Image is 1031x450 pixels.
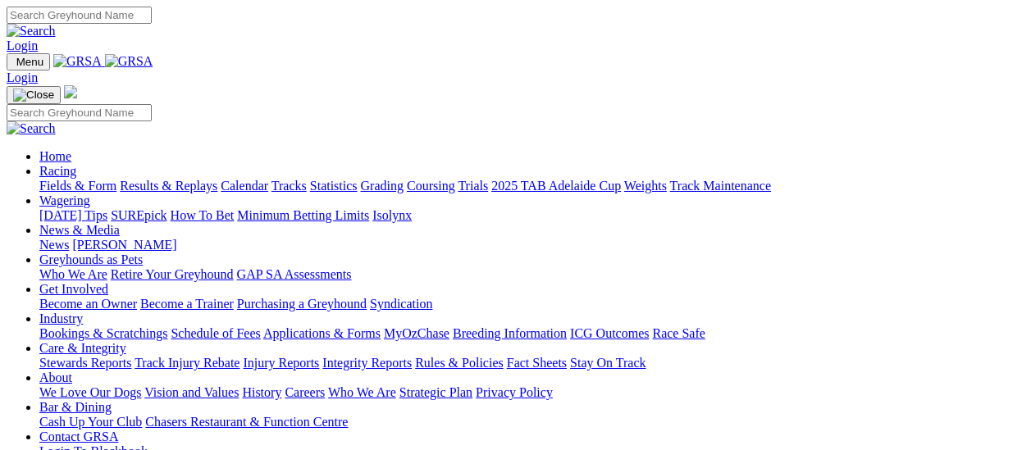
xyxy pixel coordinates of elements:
[39,238,69,252] a: News
[39,326,167,340] a: Bookings & Scratchings
[39,415,1024,430] div: Bar & Dining
[39,193,90,207] a: Wagering
[39,179,1024,193] div: Racing
[39,252,143,266] a: Greyhounds as Pets
[322,356,412,370] a: Integrity Reports
[39,297,137,311] a: Become an Owner
[271,179,307,193] a: Tracks
[140,297,234,311] a: Become a Trainer
[652,326,705,340] a: Race Safe
[120,179,217,193] a: Results & Replays
[39,326,1024,341] div: Industry
[135,356,240,370] a: Track Injury Rebate
[7,39,38,52] a: Login
[111,267,234,281] a: Retire Your Greyhound
[237,208,369,222] a: Minimum Betting Limits
[39,415,142,429] a: Cash Up Your Club
[415,356,504,370] a: Rules & Policies
[458,179,488,193] a: Trials
[144,385,239,399] a: Vision and Values
[7,24,56,39] img: Search
[39,341,126,355] a: Care & Integrity
[372,208,412,222] a: Isolynx
[361,179,404,193] a: Grading
[145,415,348,429] a: Chasers Restaurant & Function Centre
[39,356,1024,370] div: Care & Integrity
[39,267,107,281] a: Who We Are
[39,400,112,414] a: Bar & Dining
[171,208,235,222] a: How To Bet
[7,104,152,121] input: Search
[39,208,107,222] a: [DATE] Tips
[237,297,367,311] a: Purchasing a Greyhound
[39,267,1024,282] div: Greyhounds as Pets
[39,208,1024,223] div: Wagering
[39,430,118,443] a: Contact GRSA
[39,238,1024,252] div: News & Media
[39,356,131,370] a: Stewards Reports
[39,149,71,163] a: Home
[7,70,38,84] a: Login
[171,326,260,340] a: Schedule of Fees
[491,179,621,193] a: 2025 TAB Adelaide Cup
[111,208,167,222] a: SUREpick
[72,238,176,252] a: [PERSON_NAME]
[242,385,281,399] a: History
[237,267,352,281] a: GAP SA Assessments
[7,53,50,70] button: Toggle navigation
[243,356,319,370] a: Injury Reports
[39,179,116,193] a: Fields & Form
[39,385,1024,400] div: About
[399,385,472,399] a: Strategic Plan
[13,89,54,102] img: Close
[310,179,358,193] a: Statistics
[221,179,268,193] a: Calendar
[16,56,43,68] span: Menu
[670,179,771,193] a: Track Maintenance
[453,326,567,340] a: Breeding Information
[39,164,76,178] a: Racing
[64,85,77,98] img: logo-grsa-white.png
[39,370,72,384] a: About
[370,297,432,311] a: Syndication
[328,385,396,399] a: Who We Are
[507,356,567,370] a: Fact Sheets
[285,385,325,399] a: Careers
[407,179,455,193] a: Coursing
[7,86,61,104] button: Toggle navigation
[570,326,649,340] a: ICG Outcomes
[39,385,141,399] a: We Love Our Dogs
[39,223,120,237] a: News & Media
[39,297,1024,311] div: Get Involved
[7,121,56,136] img: Search
[53,54,102,69] img: GRSA
[384,326,449,340] a: MyOzChase
[105,54,153,69] img: GRSA
[263,326,381,340] a: Applications & Forms
[7,7,152,24] input: Search
[39,311,83,325] a: Industry
[624,179,667,193] a: Weights
[476,385,553,399] a: Privacy Policy
[570,356,646,370] a: Stay On Track
[39,282,108,296] a: Get Involved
